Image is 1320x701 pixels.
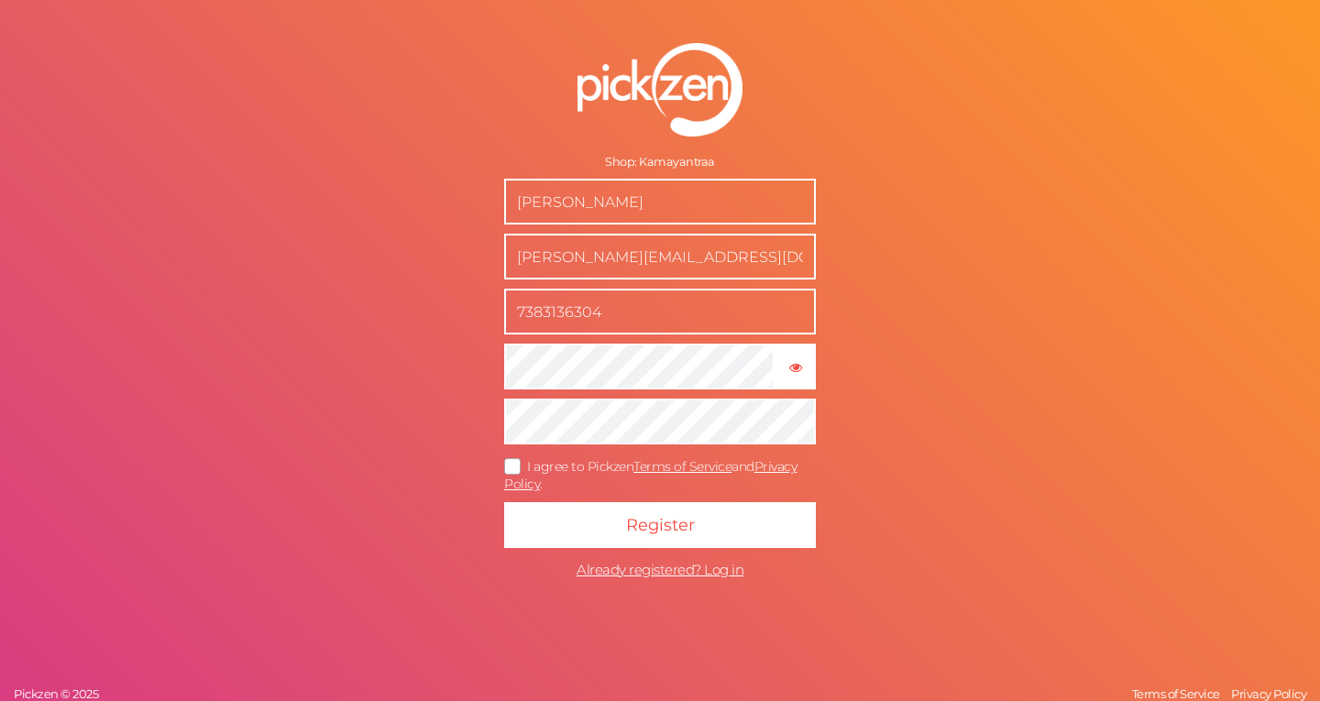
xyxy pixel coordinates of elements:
[633,458,731,475] a: Terms of Service
[1231,686,1306,701] span: Privacy Policy
[1132,686,1220,701] span: Terms of Service
[1226,686,1311,701] a: Privacy Policy
[1127,686,1225,701] a: Terms of Service
[504,458,797,492] span: I agree to Pickzen and .
[577,561,743,578] span: Already registered? Log in
[504,179,816,225] input: Name
[504,234,816,279] input: Business e-mail
[577,43,742,137] img: pz-logo-white.png
[626,515,695,535] span: Register
[9,686,103,701] a: Pickzen © 2025
[504,289,816,334] input: Phone
[504,458,797,492] a: Privacy Policy
[504,155,816,170] div: Shop: Kamayantraa
[504,502,816,548] button: Register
